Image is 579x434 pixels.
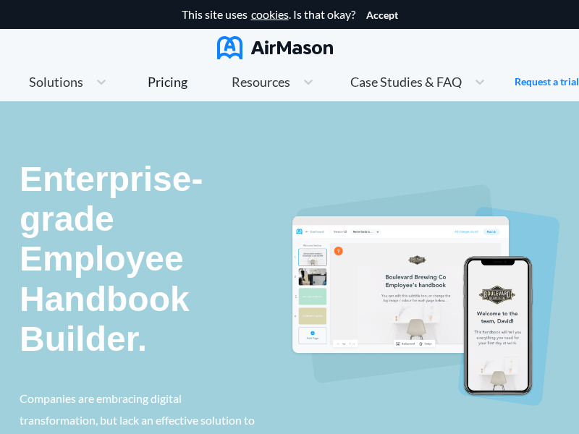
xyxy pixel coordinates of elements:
a: cookies [251,8,289,21]
img: AirMason Logo [217,36,333,59]
p: Enterprise-grade Employee Handbook Builder. [20,159,255,359]
a: Pricing [148,69,187,95]
span: Solutions [29,75,83,88]
span: Case Studies & FAQ [350,75,462,88]
img: handbook intro [289,184,559,406]
span: Resources [232,75,290,88]
div: Pricing [148,75,187,88]
a: Request a trial [515,75,579,89]
button: Accept cookies [366,9,398,21]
